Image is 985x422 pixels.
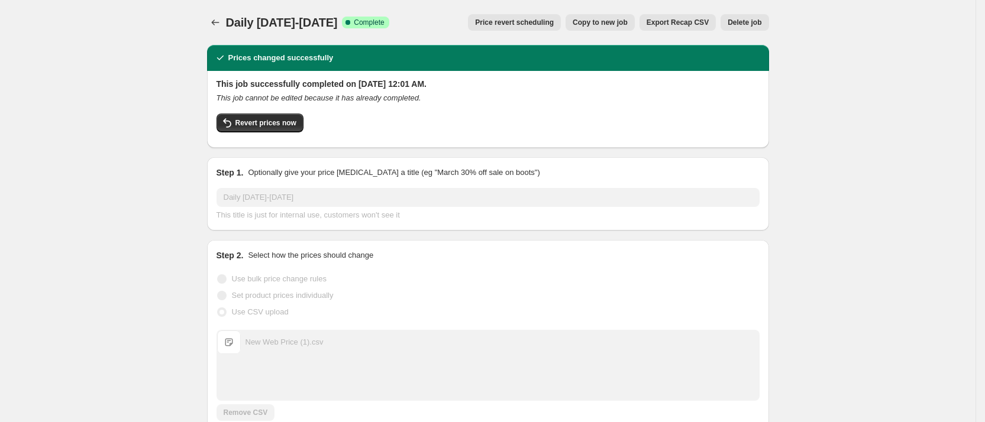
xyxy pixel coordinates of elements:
[475,18,554,27] span: Price revert scheduling
[728,18,761,27] span: Delete job
[232,307,289,316] span: Use CSV upload
[232,291,334,300] span: Set product prices individually
[235,118,296,128] span: Revert prices now
[566,14,635,31] button: Copy to new job
[226,16,338,29] span: Daily [DATE]-[DATE]
[217,93,421,102] i: This job cannot be edited because it has already completed.
[354,18,384,27] span: Complete
[217,210,400,219] span: This title is just for internal use, customers won't see it
[217,188,760,207] input: 30% off holiday sale
[217,113,303,132] button: Revert prices now
[647,18,709,27] span: Export Recap CSV
[217,249,244,261] h2: Step 2.
[217,167,244,178] h2: Step 1.
[246,336,324,348] div: New Web Price (1).csv
[232,274,327,283] span: Use bulk price change rules
[721,14,768,31] button: Delete job
[207,14,224,31] button: Price change jobs
[248,167,540,178] p: Optionally give your price [MEDICAL_DATA] a title (eg "March 30% off sale on boots")
[248,249,373,261] p: Select how the prices should change
[573,18,628,27] span: Copy to new job
[640,14,716,31] button: Export Recap CSV
[468,14,561,31] button: Price revert scheduling
[228,52,334,64] h2: Prices changed successfully
[217,78,760,90] h2: This job successfully completed on [DATE] 12:01 AM.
